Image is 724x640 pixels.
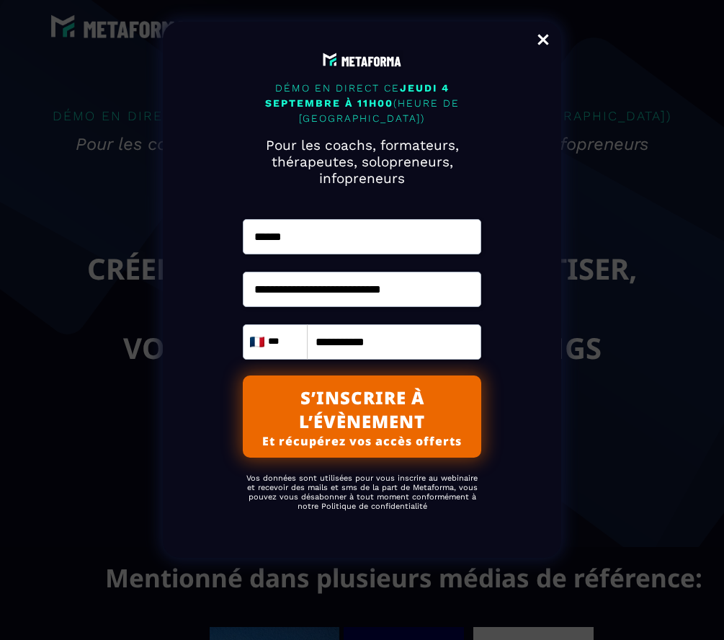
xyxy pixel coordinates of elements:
p: DÉMO EN DIRECT CE (HEURE DE [GEOGRAPHIC_DATA]) [243,77,481,130]
button: S’INSCRIRE À L’ÉVÈNEMENTEt récupérez vos accès offerts [243,375,481,458]
h2: Vos données sont utilisées pour vous inscrire au webinaire et recevoir des mails et sms de la par... [243,466,481,518]
a: Close [529,25,558,57]
img: fr [250,337,264,347]
span: JEUDI 4 SEPTEMBRE À 11H00 [265,82,454,109]
img: abe9e435164421cb06e33ef15842a39e_e5ef653356713f0d7dd3797ab850248d_Capture_d%E2%80%99e%CC%81cran_2... [321,50,404,69]
h2: Pour les coachs, formateurs, thérapeutes, solopreneurs, infopreneurs [243,130,481,194]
